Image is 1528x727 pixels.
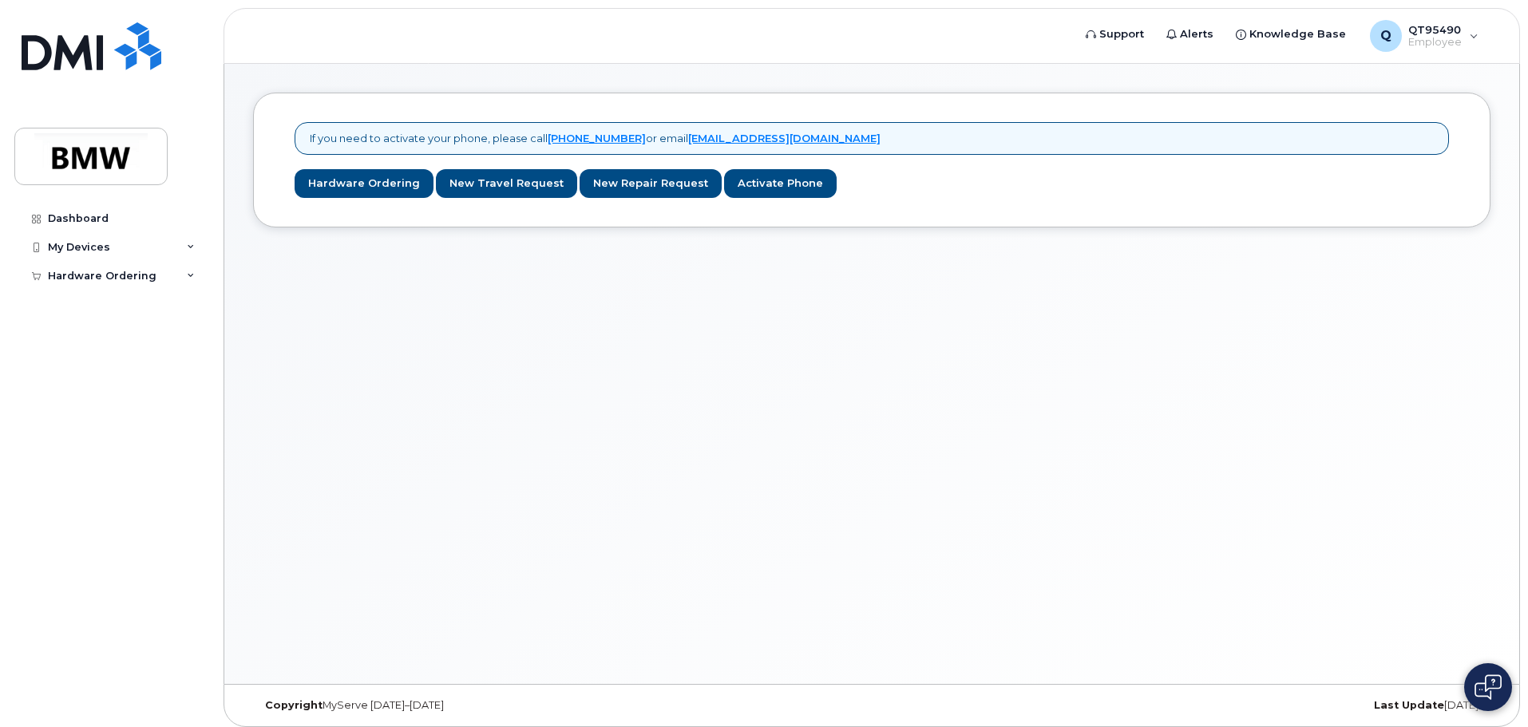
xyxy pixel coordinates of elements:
[436,169,577,199] a: New Travel Request
[310,131,881,146] p: If you need to activate your phone, please call or email
[688,132,881,144] a: [EMAIL_ADDRESS][DOMAIN_NAME]
[1475,674,1502,700] img: Open chat
[548,132,646,144] a: [PHONE_NUMBER]
[724,169,837,199] a: Activate Phone
[1078,699,1490,712] div: [DATE]
[253,699,666,712] div: MyServe [DATE]–[DATE]
[295,169,433,199] a: Hardware Ordering
[265,699,323,711] strong: Copyright
[580,169,722,199] a: New Repair Request
[1374,699,1444,711] strong: Last Update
